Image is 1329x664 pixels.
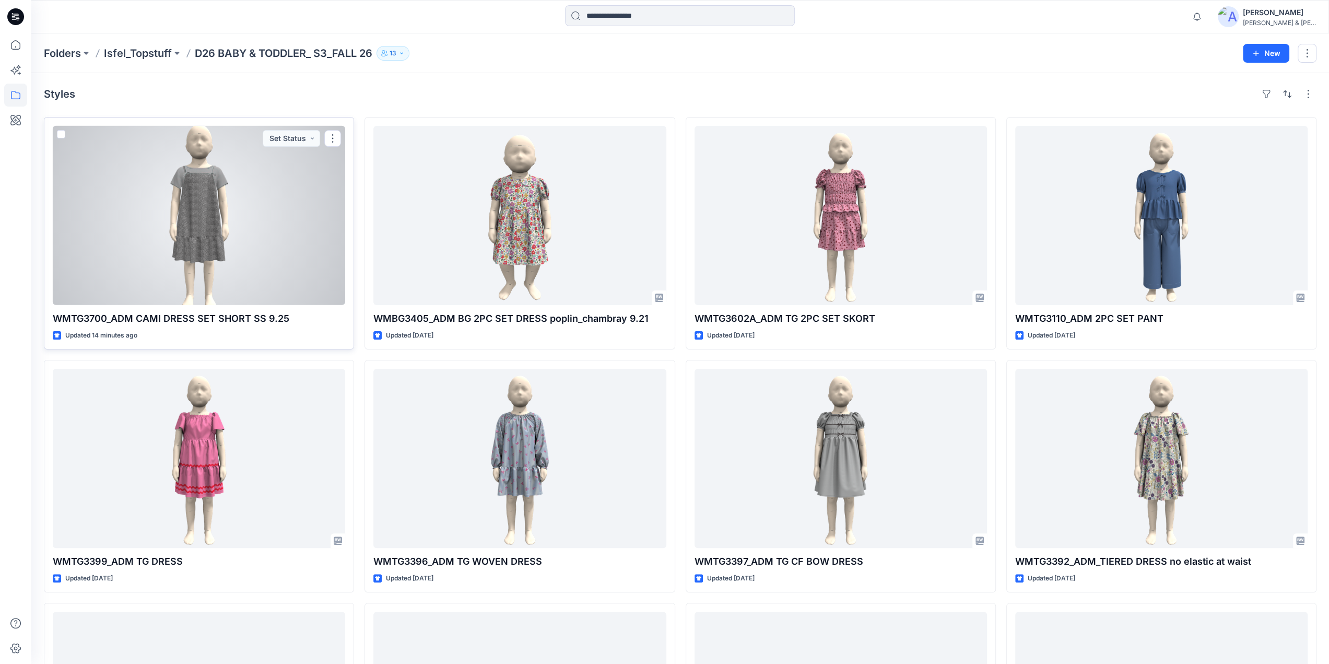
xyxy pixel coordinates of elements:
[1028,573,1075,584] p: Updated [DATE]
[44,46,81,61] a: Folders
[1243,6,1316,19] div: [PERSON_NAME]
[53,554,345,569] p: WMTG3399_ADM TG DRESS
[695,126,987,305] a: WMTG3602A_ADM TG 2PC SET SKORT
[53,311,345,326] p: WMTG3700_ADM CAMI DRESS SET SHORT SS 9.25
[1243,19,1316,27] div: [PERSON_NAME] & [PERSON_NAME]
[707,330,755,341] p: Updated [DATE]
[65,573,113,584] p: Updated [DATE]
[377,46,409,61] button: 13
[1015,311,1308,326] p: WMTG3110_ADM 2PC SET PANT
[390,48,396,59] p: 13
[44,88,75,100] h4: Styles
[695,554,987,569] p: WMTG3397_ADM TG CF BOW DRESS
[373,554,666,569] p: WMTG3396_ADM TG WOVEN DRESS
[386,330,433,341] p: Updated [DATE]
[104,46,172,61] a: Isfel_Topstuff
[695,311,987,326] p: WMTG3602A_ADM TG 2PC SET SKORT
[53,126,345,305] a: WMTG3700_ADM CAMI DRESS SET SHORT SS 9.25
[195,46,372,61] p: D26 BABY & TODDLER_ S3_FALL 26
[373,369,666,548] a: WMTG3396_ADM TG WOVEN DRESS
[373,126,666,305] a: WMBG3405_ADM BG 2PC SET DRESS poplin_chambray 9.21
[1015,369,1308,548] a: WMTG3392_ADM_TIERED DRESS no elastic at waist
[53,369,345,548] a: WMTG3399_ADM TG DRESS
[1015,554,1308,569] p: WMTG3392_ADM_TIERED DRESS no elastic at waist
[695,369,987,548] a: WMTG3397_ADM TG CF BOW DRESS
[1218,6,1239,27] img: avatar
[1243,44,1289,63] button: New
[1015,126,1308,305] a: WMTG3110_ADM 2PC SET PANT
[373,311,666,326] p: WMBG3405_ADM BG 2PC SET DRESS poplin_chambray 9.21
[386,573,433,584] p: Updated [DATE]
[707,573,755,584] p: Updated [DATE]
[1028,330,1075,341] p: Updated [DATE]
[65,330,137,341] p: Updated 14 minutes ago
